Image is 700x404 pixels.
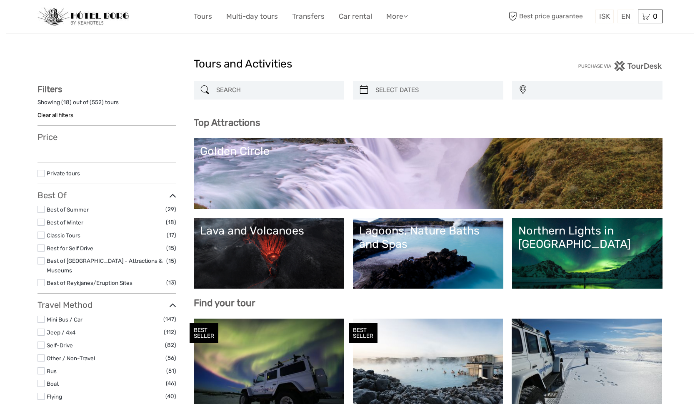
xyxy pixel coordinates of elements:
span: 0 [652,12,659,20]
span: (29) [165,204,176,214]
a: Lava and Volcanoes [200,224,338,282]
a: Private tours [47,170,80,177]
span: (15) [166,256,176,266]
img: PurchaseViaTourDesk.png [578,61,662,71]
a: Lagoons, Nature Baths and Spas [359,224,497,282]
span: (82) [165,340,176,350]
a: Best of Reykjanes/Eruption Sites [47,279,132,286]
a: Northern Lights in [GEOGRAPHIC_DATA] [518,224,656,282]
span: ISK [599,12,610,20]
div: Lava and Volcanoes [200,224,338,237]
span: (46) [166,379,176,388]
a: Flying [47,393,62,400]
a: Best of Summer [47,206,89,213]
span: (112) [164,327,176,337]
a: More [386,10,408,22]
strong: Filters [37,84,62,94]
a: Clear all filters [37,112,73,118]
input: SEARCH [213,83,340,97]
h3: Price [37,132,176,142]
a: Best for Self Drive [47,245,93,252]
h3: Travel Method [37,300,176,310]
b: Find your tour [194,297,255,309]
label: 552 [92,98,102,106]
h3: Best Of [37,190,176,200]
span: (15) [166,243,176,253]
span: (147) [163,314,176,324]
a: Classic Tours [47,232,80,239]
label: 18 [63,98,70,106]
div: Northern Lights in [GEOGRAPHIC_DATA] [518,224,656,251]
a: Jeep / 4x4 [47,329,75,336]
a: Best of [GEOGRAPHIC_DATA] - Attractions & Museums [47,257,162,274]
b: Top Attractions [194,117,260,128]
span: (56) [165,353,176,363]
span: (17) [167,230,176,240]
span: Best price guarantee [506,10,593,23]
div: BEST SELLER [190,323,218,344]
div: EN [617,10,634,23]
a: Self-Drive [47,342,73,349]
input: SELECT DATES [372,83,499,97]
a: Multi-day tours [226,10,278,22]
span: (40) [165,392,176,401]
div: BEST SELLER [349,323,377,344]
a: Golden Circle [200,145,656,203]
span: (51) [166,366,176,376]
a: Bus [47,368,57,374]
a: Mini Bus / Car [47,316,82,323]
img: 97-048fac7b-21eb-4351-ac26-83e096b89eb3_logo_small.jpg [37,7,129,26]
div: Golden Circle [200,145,656,158]
h1: Tours and Activities [194,57,506,71]
div: Showing ( ) out of ( ) tours [37,98,176,111]
span: (18) [166,217,176,227]
a: Transfers [292,10,325,22]
a: Tours [194,10,212,22]
a: Other / Non-Travel [47,355,95,362]
a: Boat [47,380,59,387]
div: Lagoons, Nature Baths and Spas [359,224,497,251]
a: Best of Winter [47,219,83,226]
a: Car rental [339,10,372,22]
span: (13) [166,278,176,287]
